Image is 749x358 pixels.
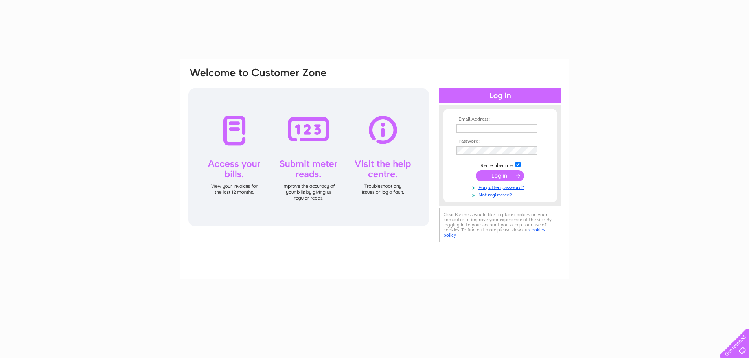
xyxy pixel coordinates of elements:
a: Forgotten password? [456,183,546,191]
a: Not registered? [456,191,546,198]
td: Remember me? [455,161,546,169]
a: cookies policy [444,227,545,238]
div: Clear Business would like to place cookies on your computer to improve your experience of the sit... [439,208,561,242]
input: Submit [476,170,524,181]
th: Email Address: [455,117,546,122]
th: Password: [455,139,546,144]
